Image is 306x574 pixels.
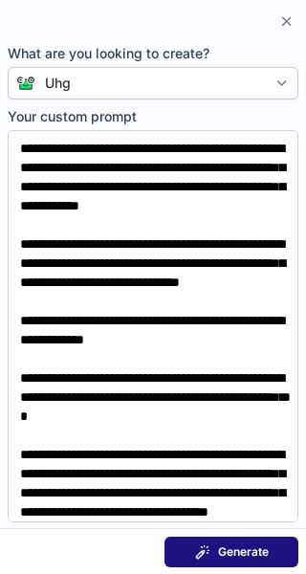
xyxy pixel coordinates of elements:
[8,107,298,126] span: Your custom prompt
[9,76,35,91] img: Connie from ContactOut
[45,74,71,93] div: Uhg
[8,44,298,63] span: What are you looking to create?
[218,544,269,560] span: Generate
[8,130,298,522] textarea: Your custom prompt
[164,537,298,567] button: Generate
